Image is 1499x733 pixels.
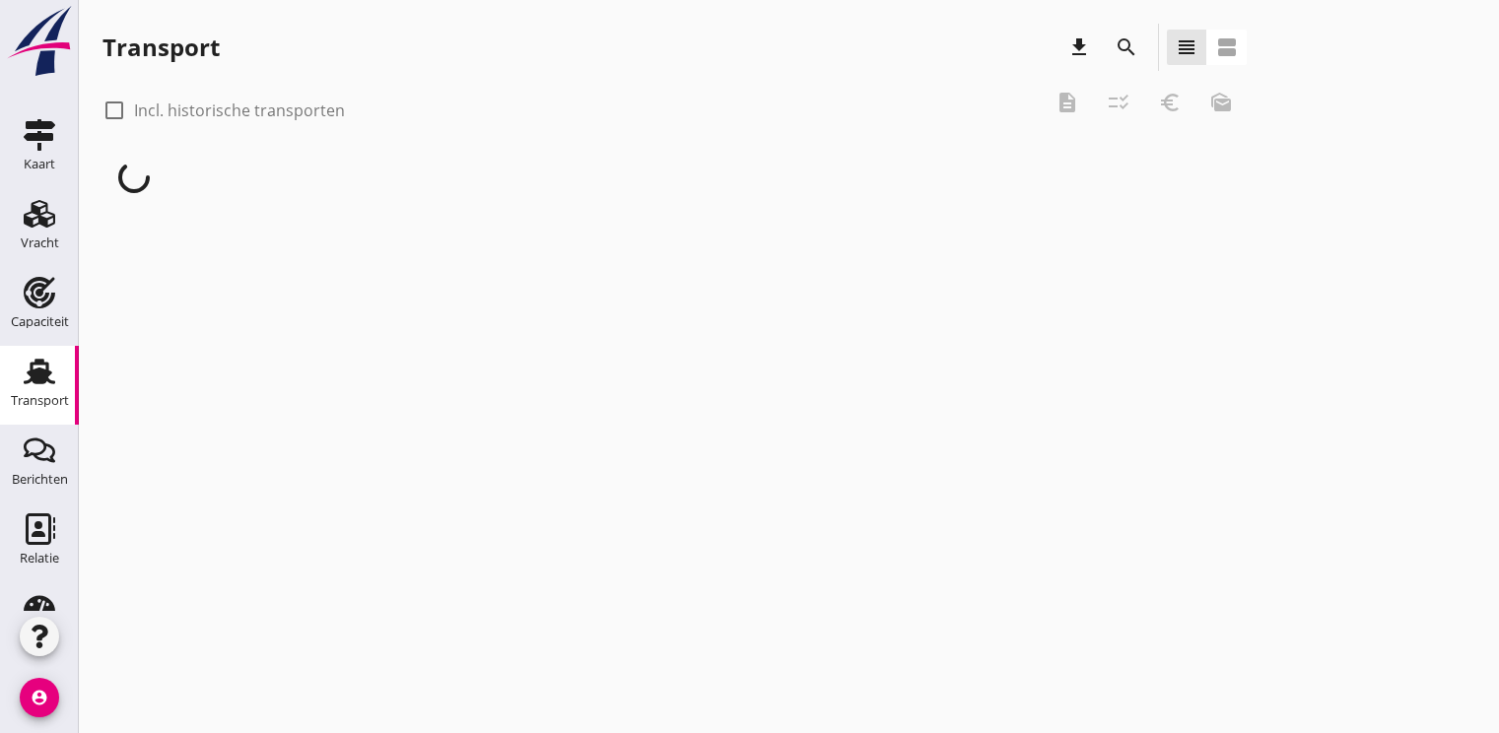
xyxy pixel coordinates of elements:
i: search [1115,35,1138,59]
i: view_headline [1175,35,1198,59]
label: Incl. historische transporten [134,100,345,120]
div: Transport [102,32,220,63]
img: logo-small.a267ee39.svg [4,5,75,78]
div: Transport [11,394,69,407]
div: Berichten [12,473,68,486]
div: Kaart [24,158,55,170]
i: account_circle [20,678,59,717]
i: download [1067,35,1091,59]
i: view_agenda [1215,35,1239,59]
div: Capaciteit [11,315,69,328]
div: Relatie [20,552,59,565]
div: Vracht [21,236,59,249]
